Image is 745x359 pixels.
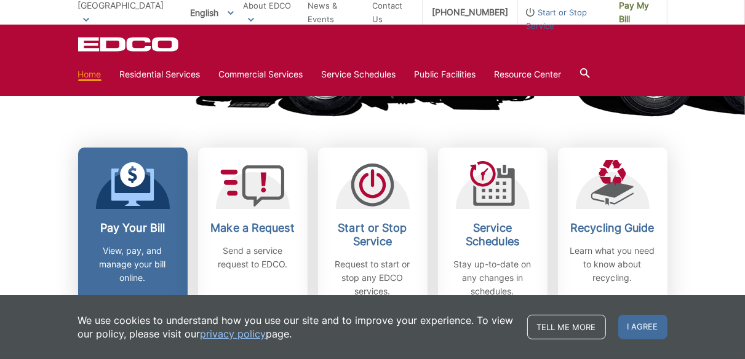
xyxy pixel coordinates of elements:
[181,2,243,23] span: English
[327,221,418,248] h2: Start or Stop Service
[87,221,178,235] h2: Pay Your Bill
[198,148,308,310] a: Make a Request Send a service request to EDCO.
[78,148,188,310] a: Pay Your Bill View, pay, and manage your bill online.
[87,244,178,285] p: View, pay, and manage your bill online.
[447,258,538,298] p: Stay up-to-date on any changes in schedules.
[78,68,102,81] a: Home
[78,314,515,341] p: We use cookies to understand how you use our site and to improve your experience. To view our pol...
[447,221,538,248] h2: Service Schedules
[207,244,298,271] p: Send a service request to EDCO.
[201,327,266,341] a: privacy policy
[322,68,396,81] a: Service Schedules
[415,68,476,81] a: Public Facilities
[495,68,562,81] a: Resource Center
[78,37,180,52] a: EDCD logo. Return to the homepage.
[207,221,298,235] h2: Make a Request
[120,68,201,81] a: Residential Services
[438,148,548,310] a: Service Schedules Stay up-to-date on any changes in schedules.
[219,68,303,81] a: Commercial Services
[327,258,418,298] p: Request to start or stop any EDCO services.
